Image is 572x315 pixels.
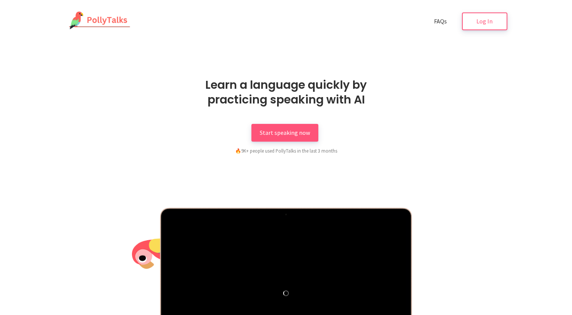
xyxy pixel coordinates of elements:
img: PollyTalks Logo [65,11,131,30]
span: Log In [476,17,493,25]
h1: Learn a language quickly by practicing speaking with AI [182,77,390,107]
a: Start speaking now [251,124,318,142]
a: FAQs [426,12,455,30]
span: fire [235,148,241,154]
div: 9K+ people used PollyTalks in the last 3 months [195,147,377,154]
span: Start speaking now [260,129,310,136]
span: FAQs [434,17,447,25]
a: Log In [462,12,507,30]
